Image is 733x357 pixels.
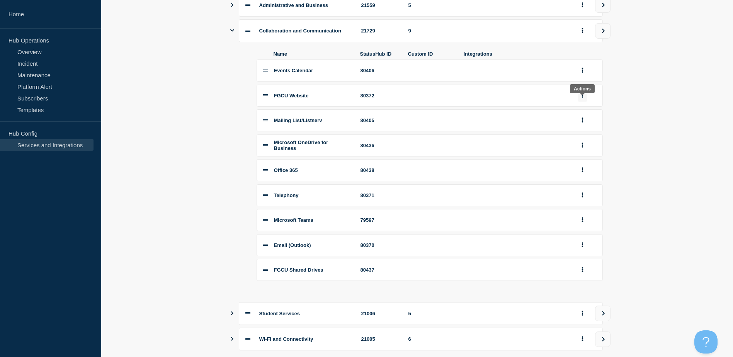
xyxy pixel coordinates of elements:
span: Administrative and Business [259,2,328,8]
button: group actions [578,65,587,76]
button: Show services [230,302,234,325]
div: 9 [408,28,568,34]
span: Mailing List/Listserv [274,117,322,123]
div: 80372 [361,93,399,99]
span: FGCU Website [274,93,309,99]
div: Actions [574,86,591,92]
iframe: Help Scout Beacon - Open [694,330,718,354]
div: 80436 [361,143,399,148]
span: Office 365 [274,167,298,173]
div: 80371 [361,192,399,198]
span: Email (Outlook) [274,242,311,248]
div: 80437 [361,267,399,273]
button: group actions [578,239,587,251]
button: group actions [578,114,587,126]
span: FGCU Shared Drives [274,267,323,273]
div: 5 [408,2,568,8]
button: group actions [578,264,587,276]
button: group actions [578,189,587,201]
span: Integrations [464,51,569,57]
button: group actions [578,308,587,320]
span: Wi-Fi and Connectivity [259,336,313,342]
button: view group [595,23,611,39]
div: 6 [408,336,568,342]
div: 5 [408,311,568,316]
button: group actions [578,90,587,102]
span: Microsoft OneDrive for Business [274,139,328,151]
button: view group [595,331,611,347]
span: StatusHub ID [360,51,399,57]
span: Collaboration and Communication [259,28,341,34]
div: 80370 [361,242,399,248]
div: 21729 [361,28,399,34]
div: 21005 [361,336,399,342]
div: 21006 [361,311,399,316]
div: 21559 [361,2,399,8]
div: 80438 [361,167,399,173]
span: Custom ID [408,51,454,57]
span: Student Services [259,311,300,316]
div: 80405 [361,117,399,123]
span: Telephony [274,192,299,198]
button: Show services [230,328,234,350]
button: group actions [578,214,587,226]
button: group actions [578,25,587,37]
div: 79597 [361,217,399,223]
div: 80406 [361,68,399,73]
button: Show services [230,19,234,42]
span: Name [274,51,351,57]
button: group actions [578,333,587,345]
button: group actions [578,139,587,151]
button: view group [595,306,611,321]
span: Events Calendar [274,68,313,73]
span: Microsoft Teams [274,217,313,223]
button: group actions [578,164,587,176]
